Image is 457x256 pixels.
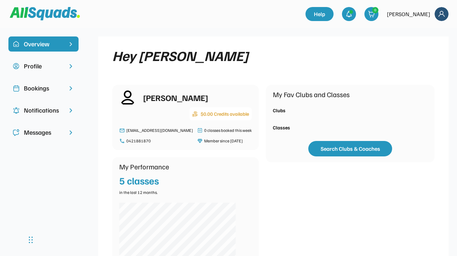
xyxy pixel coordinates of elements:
[273,89,350,100] div: My Fav Clubs and Classes
[192,111,198,117] img: coins-hand.png
[204,138,243,144] div: Member since [DATE]
[372,7,378,13] div: 0
[126,127,193,134] div: [EMAIL_ADDRESS][DOMAIN_NAME]
[387,10,430,18] div: [PERSON_NAME]
[368,11,375,18] img: shopping-cart-01%20%281%29.svg
[143,91,252,104] div: [PERSON_NAME]
[273,107,285,114] div: Clubs
[305,7,334,21] a: Help
[204,127,252,134] div: 0 classes booked this week
[112,45,259,66] div: Hey [PERSON_NAME]
[201,110,249,117] div: $0.00 Credits available
[10,7,80,20] img: Squad%20Logo.svg
[308,141,392,156] button: Search Clubs & Coaches
[435,7,449,21] img: Frame%2018.svg
[273,124,290,131] div: Classes
[345,11,352,18] img: bell-03%20%281%29.svg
